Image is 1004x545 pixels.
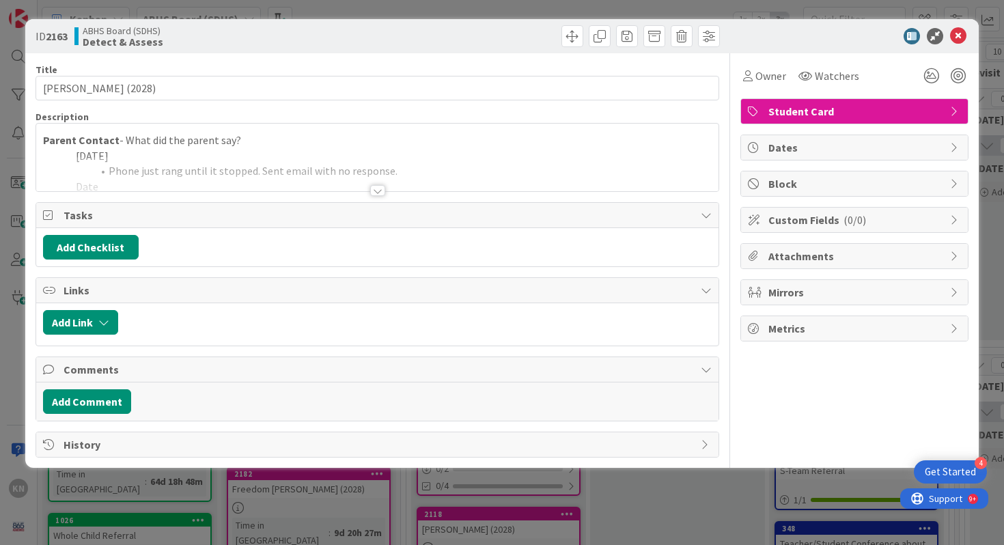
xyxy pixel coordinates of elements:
[29,2,62,18] span: Support
[768,284,943,301] span: Mirrors
[36,28,68,44] span: ID
[768,320,943,337] span: Metrics
[36,64,57,76] label: Title
[36,76,720,100] input: type card name here...
[43,133,120,147] strong: Parent Contact
[64,436,695,453] span: History
[755,68,786,84] span: Owner
[975,457,987,469] div: 4
[815,68,859,84] span: Watchers
[925,465,976,479] div: Get Started
[64,361,695,378] span: Comments
[768,103,943,120] span: Student Card
[43,310,118,335] button: Add Link
[43,148,712,164] p: [DATE]
[843,213,866,227] span: ( 0/0 )
[43,132,712,148] p: - What did the parent say?
[46,29,68,43] b: 2163
[64,207,695,223] span: Tasks
[768,139,943,156] span: Dates
[768,212,943,228] span: Custom Fields
[83,36,163,47] b: Detect & Assess
[43,235,139,260] button: Add Checklist
[914,460,987,484] div: Open Get Started checklist, remaining modules: 4
[43,389,131,414] button: Add Comment
[83,25,163,36] span: ABHS Board (SDHS)
[64,282,695,298] span: Links
[69,5,76,16] div: 9+
[768,176,943,192] span: Block
[36,111,89,123] span: Description
[768,248,943,264] span: Attachments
